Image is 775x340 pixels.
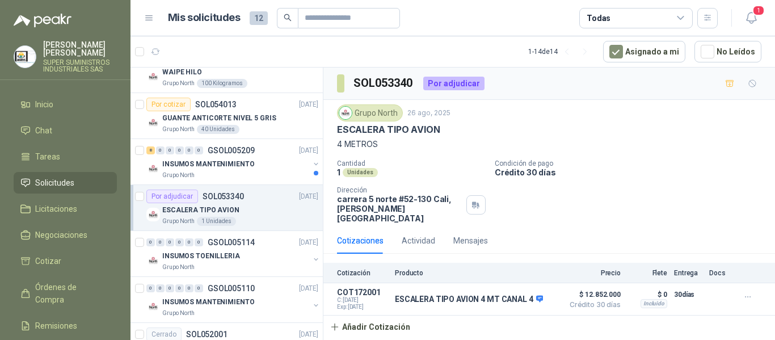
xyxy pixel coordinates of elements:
span: 1 [752,5,765,16]
p: [DATE] [299,283,318,294]
span: $ 12.852.000 [564,288,621,301]
a: Licitaciones [14,198,117,220]
p: carrera 5 norte #52-130 Cali , [PERSON_NAME][GEOGRAPHIC_DATA] [337,194,462,223]
button: Añadir Cotización [323,316,416,338]
span: Remisiones [35,320,77,332]
p: Grupo North [162,309,195,318]
p: Entrega [674,269,702,277]
span: Tareas [35,150,60,163]
a: 0 0 0 0 0 0 GSOL005110[DATE] Company LogoINSUMOS MANTENIMIENTOGrupo North [146,282,321,318]
div: 0 [166,146,174,154]
img: Company Logo [339,107,352,119]
div: 0 [156,238,165,246]
p: Dirección [337,186,462,194]
div: 0 [195,146,203,154]
span: Licitaciones [35,203,77,215]
div: 0 [146,284,155,292]
div: 0 [175,284,184,292]
img: Company Logo [146,162,160,175]
p: Grupo North [162,263,195,272]
div: 0 [195,284,203,292]
p: SOL052001 [186,330,228,338]
span: Órdenes de Compra [35,281,106,306]
img: Company Logo [146,300,160,313]
a: Órdenes de Compra [14,276,117,310]
img: Company Logo [146,116,160,129]
p: Condición de pago [495,159,770,167]
p: $ 0 [627,288,667,301]
p: Cotización [337,269,388,277]
a: Por cotizarSOL054013[DATE] Company LogoGUANTE ANTICORTE NIVEL 5 GRISGrupo North40 Unidades [130,93,323,139]
a: Cotizar [14,250,117,272]
div: Cotizaciones [337,234,384,247]
a: Remisiones [14,315,117,337]
p: Producto [395,269,557,277]
a: Solicitudes [14,172,117,194]
p: Grupo North [162,217,195,226]
a: Inicio [14,94,117,115]
p: Grupo North [162,171,195,180]
span: Cotizar [35,255,61,267]
h1: Mis solicitudes [168,10,241,26]
p: Crédito 30 días [495,167,770,177]
span: Exp: [DATE] [337,304,388,310]
p: 1 [337,167,340,177]
p: GSOL005209 [208,146,255,154]
span: search [284,14,292,22]
div: 40 Unidades [197,125,239,134]
a: Tareas [14,146,117,167]
p: [PERSON_NAME] [PERSON_NAME] [43,41,117,57]
img: Company Logo [14,46,36,68]
div: 0 [156,284,165,292]
div: 0 [185,146,193,154]
p: Precio [564,269,621,277]
a: Por adjudicarSOL053340[DATE] Company LogoESCALERA TIPO AVIONGrupo North1 Unidades [130,185,323,231]
span: Negociaciones [35,229,87,241]
button: 1 [741,8,761,28]
p: SOL054013 [195,100,237,108]
p: GUANTE ANTICORTE NIVEL 5 GRIS [162,113,276,124]
div: Por cotizar [146,98,191,111]
p: [DATE] [299,191,318,202]
div: Por adjudicar [423,77,485,90]
span: Inicio [35,98,53,111]
p: INSUMOS TOENILLERIA [162,251,240,262]
div: 8 [146,146,155,154]
p: 30 días [674,288,702,301]
p: ESCALERA TIPO AVION 4 MT CANAL 4 [395,295,543,305]
p: SOL053340 [203,192,244,200]
p: [DATE] [299,237,318,248]
p: SUPER SUMINISTROS INDUSTRIALES SAS [43,59,117,73]
a: Negociaciones [14,224,117,246]
div: 0 [166,238,174,246]
button: Asignado a mi [603,41,685,62]
img: Company Logo [146,70,160,83]
a: Chat [14,120,117,141]
div: Grupo North [337,104,403,121]
p: ESCALERA TIPO AVION [162,205,239,216]
p: Grupo North [162,79,195,88]
div: Todas [587,12,610,24]
div: 0 [185,238,193,246]
p: INSUMOS MANTENIMIENTO [162,297,254,308]
div: 0 [175,238,184,246]
div: 1 - 14 de 14 [528,43,594,61]
p: Docs [709,269,732,277]
div: Mensajes [453,234,488,247]
p: Grupo North [162,125,195,134]
span: 12 [250,11,268,25]
div: 0 [146,238,155,246]
img: Company Logo [146,254,160,267]
span: Solicitudes [35,177,74,189]
p: [DATE] [299,145,318,156]
p: INSUMOS MANTENIMIENTO [162,159,254,170]
span: Chat [35,124,52,137]
p: 4 METROS [337,138,761,150]
div: Por adjudicar [146,190,198,203]
a: CerradoSOL054014[DATE] Company LogoWAIPE HILOGrupo North100 Kilogramos [130,47,323,93]
div: Incluido [641,299,667,308]
p: Flete [627,269,667,277]
div: 0 [195,238,203,246]
a: 8 0 0 0 0 0 GSOL005209[DATE] Company LogoINSUMOS MANTENIMIENTOGrupo North [146,144,321,180]
p: COT172001 [337,288,388,297]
